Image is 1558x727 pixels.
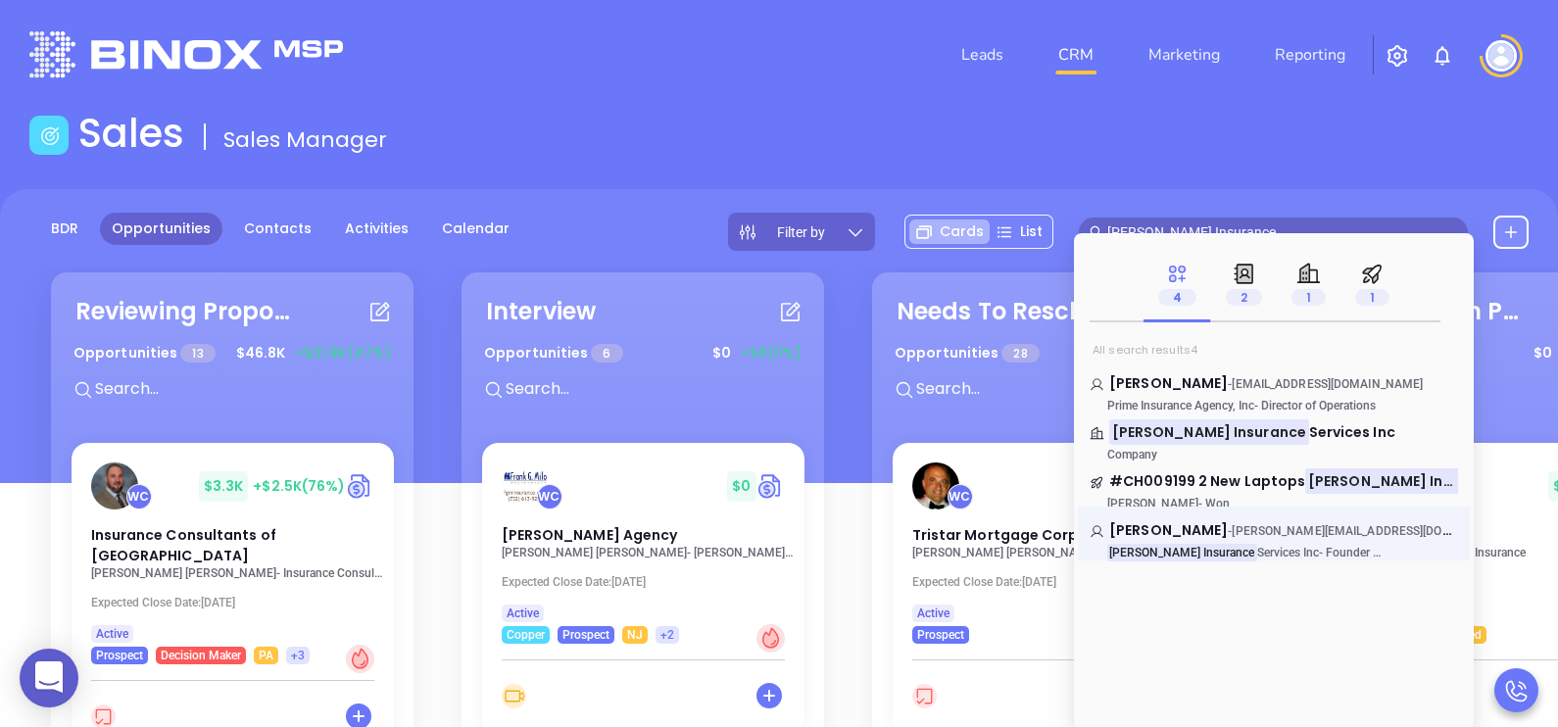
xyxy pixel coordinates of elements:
a: Leads [953,35,1011,74]
span: Insurance Consultants of Pittsburgh [91,525,276,565]
p: #CH009199 2 New Laptops Morgenstern Insurance [1090,471,1458,481]
p: Frank Milo - Frank G. Milo Agency [502,546,796,559]
a: [PERSON_NAME]-[EMAIL_ADDRESS][DOMAIN_NAME]Prime Insurance Agency, Inc- Director of Operations [1090,373,1458,412]
img: iconSetting [1386,44,1409,68]
span: Active [96,623,128,645]
img: Insurance Consultants of Pittsburgh [91,462,138,509]
a: Contacts [232,213,323,245]
span: +3 [291,645,305,666]
img: logo [29,31,343,77]
span: 28 [1001,344,1039,363]
span: [EMAIL_ADDRESS][DOMAIN_NAME] [1232,377,1423,391]
p: Opportunities [484,335,623,371]
span: Active [917,603,949,624]
span: $ 3.3K [199,471,249,502]
img: iconNotification [1431,44,1454,68]
span: PA [259,645,273,666]
div: Interview [486,294,596,329]
span: 13 [180,344,215,363]
span: - [1228,377,1423,391]
span: Prime Insurance Agency, Inc [1107,399,1254,412]
input: Search... [93,376,387,402]
p: - Founder & President [1090,546,1384,559]
h1: Sales [78,110,184,157]
img: Quote [346,471,374,501]
p: Company [1090,448,1384,461]
mark: [PERSON_NAME] Insurance [1305,468,1505,493]
div: Cards [909,219,990,244]
p: Expected Close Date: [DATE] [502,575,796,589]
span: #CH009199 2 New Laptops [1109,471,1305,491]
img: Quote [756,471,785,501]
span: +$21.9K (47%) [295,343,391,363]
a: Activities [333,213,420,245]
a: Marketing [1141,35,1228,74]
a: Opportunities [100,213,222,245]
p: Al Morgenstern [1090,373,1458,383]
span: 1 [1291,289,1326,306]
span: 4 [1158,289,1196,306]
span: 6 [591,344,622,363]
a: Reporting [1267,35,1353,74]
a: profileWalter Contreras$0Circle dollar[PERSON_NAME] Agency[PERSON_NAME] [PERSON_NAME]- [PERSON_NA... [482,443,804,644]
span: search [1090,225,1103,239]
span: All search results 4 [1093,342,1197,358]
span: Tristar Mortgage Corp [912,525,1079,545]
span: $ 46.8K [231,338,290,368]
input: Search... [504,376,798,402]
p: - Won [1090,497,1384,510]
input: Search... [914,376,1208,402]
span: Services Inc [1257,546,1319,559]
span: [PERSON_NAME] [1107,497,1198,510]
mark: [PERSON_NAME] Insurance [1107,544,1257,562]
span: Frank G. Milo Agency [502,525,678,545]
span: Sales Manager [223,124,387,155]
p: Danny Saraf - Tristar Mortgage Corp [912,546,1206,559]
span: Prospect [96,645,143,666]
span: $ 0 [707,338,736,368]
span: [PERSON_NAME] [1109,520,1228,540]
a: profileWalter Contreras$3.3K+$2.5K(76%)Circle dollarInsurance Consultants of [GEOGRAPHIC_DATA][PE... [72,443,394,664]
span: Prospect [562,624,609,646]
span: 2 [1226,289,1262,306]
p: Morgenstern Insurance Services Inc [1090,422,1458,432]
div: Hot [346,645,374,673]
span: $ 0 [727,471,755,502]
span: NJ [627,624,643,646]
p: - Director of Operations [1090,399,1384,412]
p: Expected Close Date: [DATE] [912,575,1206,589]
span: +$2.5K (76%) [253,476,345,496]
span: +2 [660,624,674,646]
div: Reviewing Proposal [75,294,291,329]
img: Tristar Mortgage Corp [912,462,959,509]
input: Search… [1107,221,1458,243]
a: CRM [1050,35,1101,74]
span: Decision Maker [161,645,241,666]
a: BDR [39,213,90,245]
span: $ 8.8K [1068,338,1117,368]
span: Prospect [917,624,964,646]
div: Walter Contreras [537,484,562,509]
span: [PERSON_NAME] [1109,373,1228,393]
div: Walter Contreras [948,484,973,509]
a: #CH009199 2 New Laptops[PERSON_NAME] Insurance[PERSON_NAME]- Won [1090,471,1458,510]
span: +$0 (0%) [741,343,802,363]
img: user [1485,40,1517,72]
span: $ 0 [1529,338,1557,368]
div: Walter Contreras [126,484,152,509]
span: Copper [507,624,545,646]
mark: [PERSON_NAME] Insurance [1109,419,1309,444]
p: Opportunities [73,335,216,371]
span: Services Inc [1309,422,1395,442]
span: 1 [1355,289,1389,306]
a: Calendar [430,213,521,245]
div: Needs To Reschedule [897,294,1112,329]
a: profileWalter Contreras$0Circle dollarTristar Mortgage Corp[PERSON_NAME] [PERSON_NAME]- Tristar M... [893,443,1215,644]
div: List [990,219,1048,244]
p: Opportunities [895,335,1040,371]
a: [PERSON_NAME] InsuranceServices IncCompany [1090,422,1458,461]
img: Frank G. Milo Agency [502,462,549,509]
span: - [1228,520,1515,540]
